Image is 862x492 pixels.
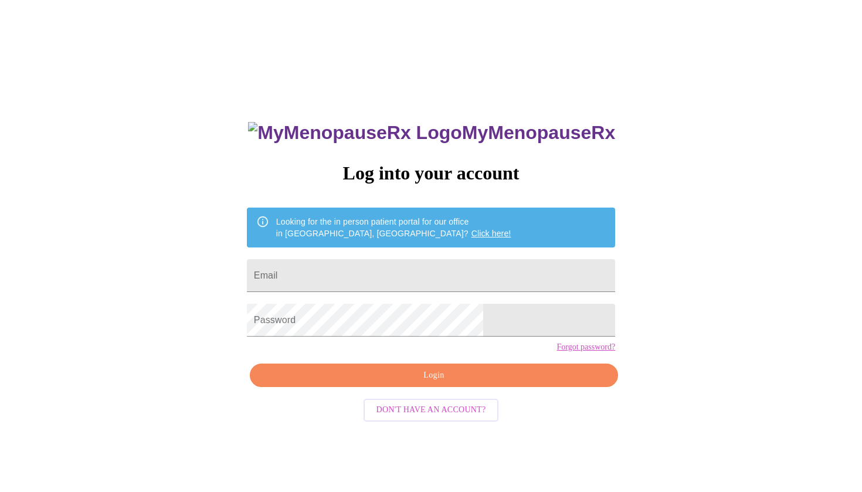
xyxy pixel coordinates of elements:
[248,122,461,144] img: MyMenopauseRx Logo
[263,368,605,383] span: Login
[250,364,618,388] button: Login
[247,162,615,184] h3: Log into your account
[276,211,511,244] div: Looking for the in person patient portal for our office in [GEOGRAPHIC_DATA], [GEOGRAPHIC_DATA]?
[556,342,615,352] a: Forgot password?
[471,229,511,238] a: Click here!
[361,404,502,414] a: Don't have an account?
[248,122,615,144] h3: MyMenopauseRx
[376,403,486,418] span: Don't have an account?
[364,399,499,422] button: Don't have an account?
